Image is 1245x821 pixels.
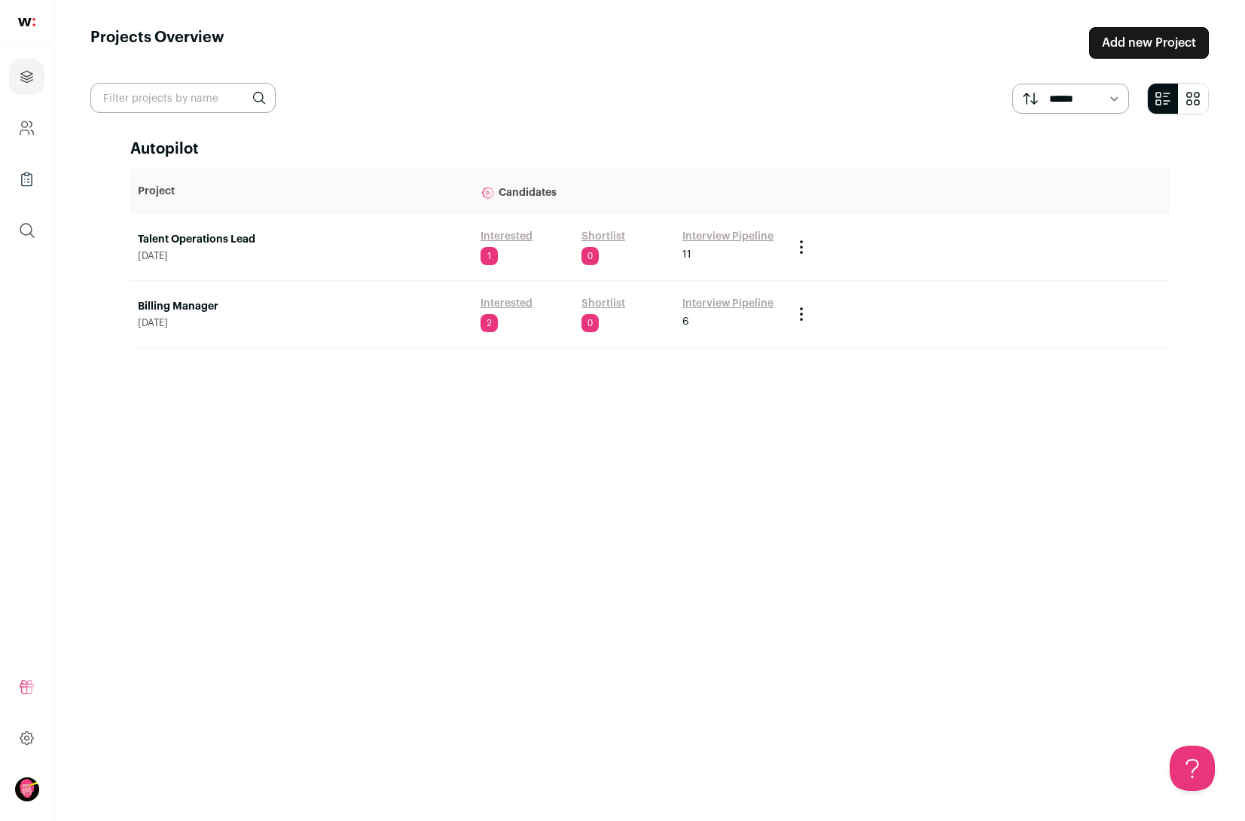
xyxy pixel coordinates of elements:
[15,777,39,801] button: Open dropdown
[581,296,625,311] a: Shortlist
[481,176,777,206] p: Candidates
[138,299,465,314] a: Billing Manager
[90,83,276,113] input: Filter projects by name
[581,229,625,244] a: Shortlist
[682,229,774,244] a: Interview Pipeline
[792,305,810,323] button: Project Actions
[138,250,465,262] span: [DATE]
[481,247,498,265] span: 1
[1170,746,1215,791] iframe: Help Scout Beacon - Open
[481,314,498,332] span: 2
[18,18,35,26] img: wellfound-shorthand-0d5821cbd27db2630d0214b213865d53afaa358527fdda9d0ea32b1df1b89c2c.svg
[138,184,465,199] p: Project
[9,59,44,95] a: Projects
[130,139,1170,160] h2: Autopilot
[682,296,774,311] a: Interview Pipeline
[9,161,44,197] a: Company Lists
[15,777,39,801] img: 328686-medium_jpg
[138,317,465,329] span: [DATE]
[138,232,465,247] a: Talent Operations Lead
[581,314,599,332] span: 0
[481,229,532,244] a: Interested
[581,247,599,265] span: 0
[90,27,224,59] h1: Projects Overview
[1089,27,1209,59] a: Add new Project
[9,110,44,146] a: Company and ATS Settings
[682,247,691,262] span: 11
[792,238,810,256] button: Project Actions
[682,314,689,329] span: 6
[481,296,532,311] a: Interested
